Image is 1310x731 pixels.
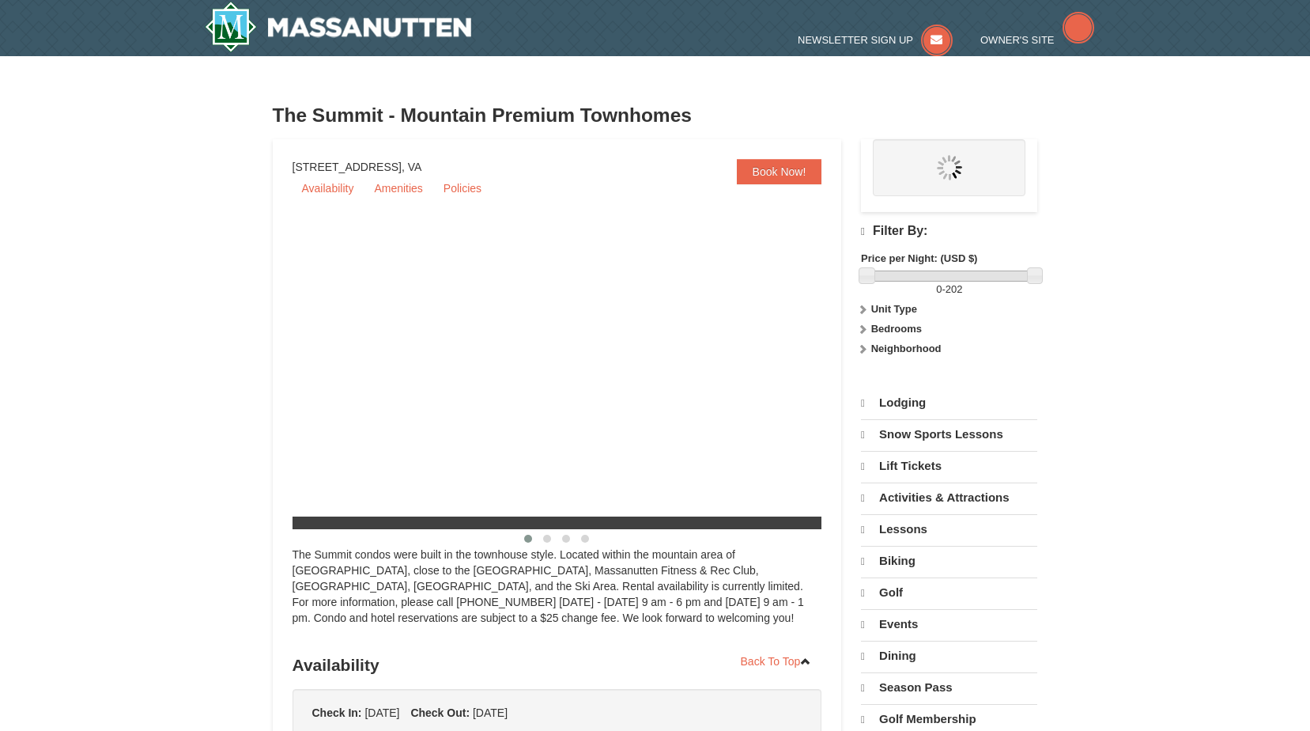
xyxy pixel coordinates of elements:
[731,650,822,673] a: Back To Top
[861,451,1037,481] a: Lift Tickets
[861,641,1037,671] a: Dining
[364,176,432,200] a: Amenities
[871,323,922,335] strong: Bedrooms
[861,609,1037,639] a: Events
[364,706,399,719] span: [DATE]
[946,283,963,295] span: 202
[861,483,1037,513] a: Activities & Attractions
[861,282,1037,297] label: -
[861,672,1037,703] a: Season Pass
[871,303,917,315] strong: Unit Type
[861,252,977,264] strong: Price per Night: (USD $)
[273,100,1038,131] h3: The Summit - Mountain Premium Townhomes
[293,176,364,200] a: Availability
[861,419,1037,449] a: Snow Sports Lessons
[798,34,913,46] span: Newsletter Sign Up
[980,34,1055,46] span: Owner's Site
[293,650,822,681] h3: Availability
[861,224,1037,239] h4: Filter By:
[473,706,508,719] span: [DATE]
[293,547,822,642] div: The Summit condos were built in the townhouse style. Located within the mountain area of [GEOGRAP...
[205,2,472,52] a: Massanutten Resort
[798,34,953,46] a: Newsletter Sign Up
[312,706,362,719] strong: Check In:
[980,34,1094,46] a: Owner's Site
[861,388,1037,418] a: Lodging
[937,155,962,180] img: wait.gif
[434,176,491,200] a: Policies
[861,514,1037,544] a: Lessons
[861,546,1037,576] a: Biking
[861,578,1037,608] a: Golf
[871,343,942,354] strong: Neighborhood
[410,706,470,719] strong: Check Out:
[737,159,822,184] a: Book Now!
[205,2,472,52] img: Massanutten Resort Logo
[936,283,942,295] span: 0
